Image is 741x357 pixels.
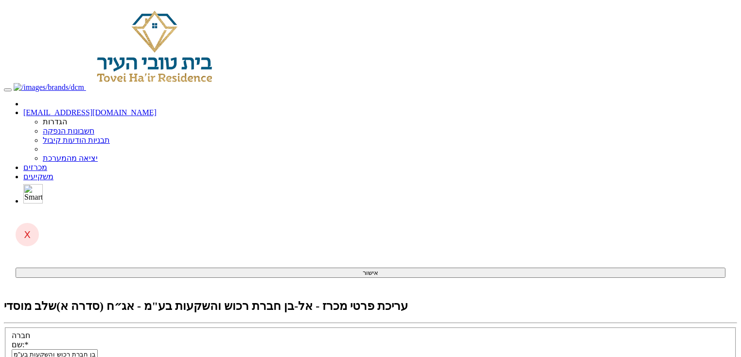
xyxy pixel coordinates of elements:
[43,117,737,126] li: הגדרות
[23,163,47,171] a: מכרזים
[23,108,157,117] a: [EMAIL_ADDRESS][DOMAIN_NAME]
[16,268,725,278] button: אישור
[24,229,31,240] span: X
[12,340,28,349] label: שם:
[43,127,94,135] a: חשבונות הנפקה
[86,4,225,90] img: Auction Logo
[43,154,98,162] a: יציאה מהמערכת
[23,184,43,204] img: SmartBull Logo
[14,83,84,92] img: /images/brands/dcm
[4,300,56,312] span: שלב מוסדי
[4,299,737,313] h2: עריכת פרטי מכרז - אל-בן חברת רכוש והשקעות בע"מ - אג״ח (סדרה א)
[23,172,53,181] a: משקיעים
[12,331,30,340] label: חברה
[43,136,110,144] a: תבניות הודעות קיבול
